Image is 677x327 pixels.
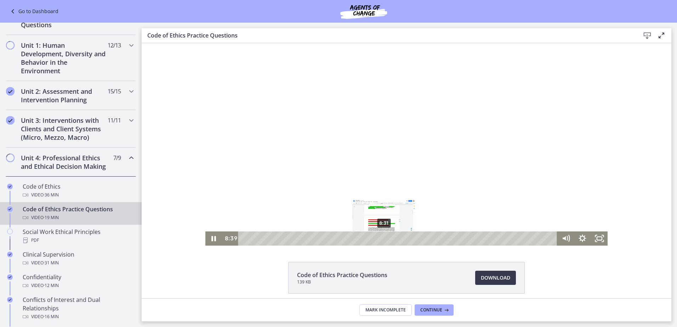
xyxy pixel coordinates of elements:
span: 15 / 15 [108,87,121,96]
span: 11 / 11 [108,116,121,125]
div: Video [23,213,133,222]
a: Download [475,271,516,285]
div: PDF [23,236,133,245]
h3: Code of Ethics Practice Questions [147,31,629,40]
span: Download [481,274,510,282]
i: Completed [7,297,13,303]
span: · 12 min [44,281,59,290]
span: 139 KB [297,279,387,285]
span: 7 / 9 [113,154,121,162]
i: Completed [7,206,13,212]
span: · 36 min [44,191,59,199]
img: Agents of Change [321,3,406,20]
span: 12 / 13 [108,41,121,50]
i: Completed [7,274,13,280]
div: Video [23,191,133,199]
h2: Unit 1: Human Development, Diversity and Behavior in the Environment [21,41,107,75]
button: Mute [416,188,432,202]
button: Mark Incomplete [359,304,412,316]
div: Video [23,281,133,290]
h2: Unit 2: Assessment and Intervention Planning [21,87,107,104]
div: Confidentiality [23,273,133,290]
div: Video [23,259,133,267]
div: Video [23,312,133,321]
i: Completed [6,87,15,96]
div: Clinical Supervision [23,250,133,267]
iframe: Video Lesson [142,43,671,246]
div: Code of Ethics Practice Questions [23,205,133,222]
button: Fullscreen [449,188,466,202]
button: Continue [415,304,454,316]
i: Completed [7,184,13,189]
span: · 19 min [44,213,59,222]
a: Go to Dashboard [8,7,58,16]
span: · 16 min [44,312,59,321]
div: Conflicts of Interest and Dual Relationships [23,296,133,321]
h2: Unit 4: Professional Ethics and Ethical Decision Making [21,154,107,171]
span: Continue [420,307,442,313]
i: Completed [7,252,13,257]
h2: Unit 3: Interventions with Clients and Client Systems (Micro, Mezzo, Macro) [21,116,107,142]
div: Social Work Ethical Principles [23,228,133,245]
button: Show settings menu [433,188,449,202]
i: Completed [6,116,15,125]
span: · 31 min [44,259,59,267]
span: Code of Ethics Practice Questions [297,271,387,279]
div: Code of Ethics [23,182,133,199]
span: Mark Incomplete [365,307,406,313]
